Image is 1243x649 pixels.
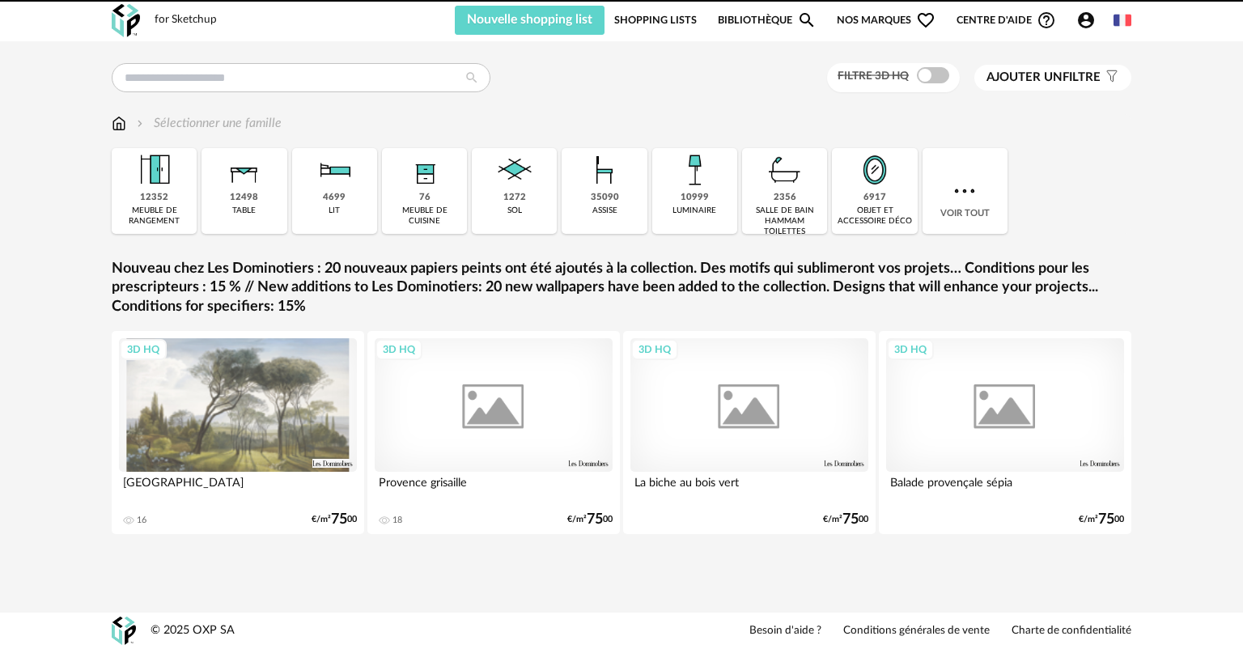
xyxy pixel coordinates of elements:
[112,260,1131,316] a: Nouveau chez Les Dominotiers : 20 nouveaux papiers peints ont été ajoutés à la collection. Des mo...
[137,515,146,526] div: 16
[323,192,346,204] div: 4699
[112,114,126,133] img: svg+xml;base64,PHN2ZyB3aWR0aD0iMTYiIGhlaWdodD0iMTciIHZpZXdCb3g9IjAgMCAxNiAxNyIgZmlsbD0ibm9uZSIgeG...
[681,192,709,204] div: 10999
[1012,624,1131,638] a: Charte de confidentialité
[392,515,402,526] div: 18
[455,6,605,35] button: Nouvelle shopping list
[134,114,282,133] div: Sélectionner une famille
[614,6,697,35] a: Shopping Lists
[591,192,619,204] div: 35090
[119,472,357,504] div: [GEOGRAPHIC_DATA]
[120,339,167,360] div: 3D HQ
[623,331,876,534] a: 3D HQ La biche au bois vert €/m²7500
[974,65,1131,91] button: Ajouter unfiltre Filter icon
[419,192,431,204] div: 76
[879,331,1131,534] a: 3D HQ Balade provençale sépia €/m²7500
[112,331,364,534] a: 3D HQ [GEOGRAPHIC_DATA] 16 €/m²7500
[140,192,168,204] div: 12352
[886,472,1124,504] div: Balade provençale sépia
[329,206,340,216] div: lit
[312,148,356,192] img: Literie.png
[797,11,817,30] span: Magnify icon
[672,148,716,192] img: Luminaire.png
[747,206,822,237] div: salle de bain hammam toilettes
[986,70,1101,86] span: filtre
[367,331,620,534] a: 3D HQ Provence grisaille 18 €/m²7500
[842,514,859,525] span: 75
[587,514,603,525] span: 75
[117,206,192,227] div: meuble de rangement
[631,339,678,360] div: 3D HQ
[312,514,357,525] div: €/m² 00
[823,514,868,525] div: €/m² 00
[763,148,807,192] img: Salle%20de%20bain.png
[950,176,979,206] img: more.7b13dc1.svg
[1076,11,1096,30] span: Account Circle icon
[1101,70,1119,86] span: Filter icon
[503,192,526,204] div: 1272
[403,148,447,192] img: Rangement.png
[749,624,821,638] a: Besoin d'aide ?
[837,6,935,35] span: Nos marques
[957,11,1056,30] span: Centre d'aideHelp Circle Outline icon
[507,206,522,216] div: sol
[1114,11,1131,29] img: fr
[133,148,176,192] img: Meuble%20de%20rangement.png
[493,148,537,192] img: Sol.png
[986,71,1063,83] span: Ajouter un
[112,617,136,645] img: OXP
[112,4,140,37] img: OXP
[1037,11,1056,30] span: Help Circle Outline icon
[630,472,868,504] div: La biche au bois vert
[151,623,235,638] div: © 2025 OXP SA
[567,514,613,525] div: €/m² 00
[155,13,217,28] div: for Sketchup
[887,339,934,360] div: 3D HQ
[718,6,817,35] a: BibliothèqueMagnify icon
[232,206,256,216] div: table
[837,206,912,227] div: objet et accessoire déco
[1098,514,1114,525] span: 75
[592,206,617,216] div: assise
[134,114,146,133] img: svg+xml;base64,PHN2ZyB3aWR0aD0iMTYiIGhlaWdodD0iMTYiIHZpZXdCb3g9IjAgMCAxNiAxNiIgZmlsbD0ibm9uZSIgeG...
[331,514,347,525] span: 75
[1079,514,1124,525] div: €/m² 00
[375,472,613,504] div: Provence grisaille
[1076,11,1103,30] span: Account Circle icon
[843,624,990,638] a: Conditions générales de vente
[375,339,422,360] div: 3D HQ
[672,206,716,216] div: luminaire
[387,206,462,227] div: meuble de cuisine
[583,148,626,192] img: Assise.png
[923,148,1008,234] div: Voir tout
[853,148,897,192] img: Miroir.png
[863,192,886,204] div: 6917
[916,11,935,30] span: Heart Outline icon
[223,148,266,192] img: Table.png
[774,192,796,204] div: 2356
[467,13,592,26] span: Nouvelle shopping list
[230,192,258,204] div: 12498
[838,70,909,82] span: Filtre 3D HQ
